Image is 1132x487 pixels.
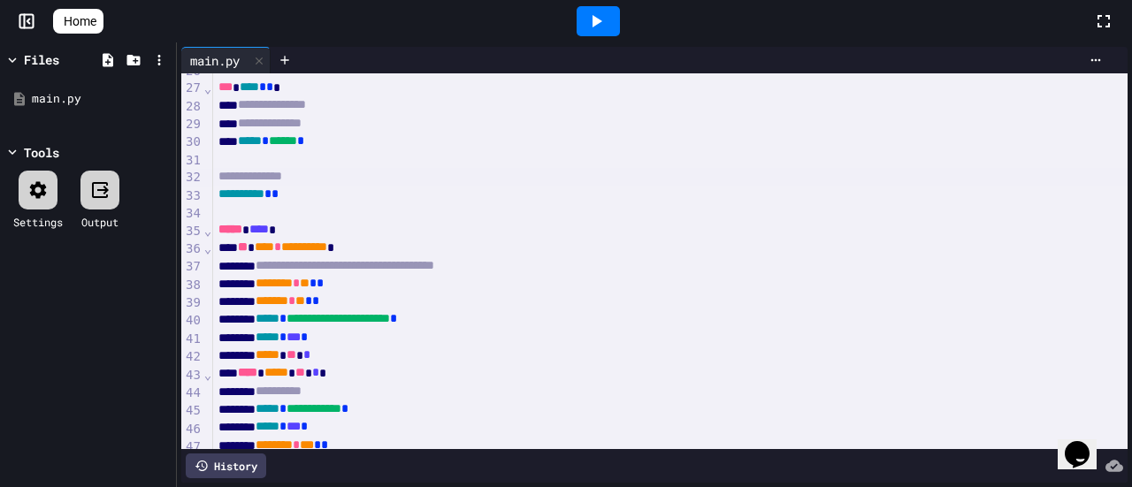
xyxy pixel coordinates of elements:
[81,214,119,230] div: Output
[181,294,203,312] div: 39
[181,98,203,116] div: 28
[181,169,203,186] div: 32
[181,116,203,133] div: 29
[181,312,203,330] div: 40
[203,368,212,382] span: Fold line
[181,421,203,438] div: 46
[181,223,203,240] div: 35
[181,47,271,73] div: main.py
[181,80,203,97] div: 27
[203,224,212,238] span: Fold line
[181,438,203,456] div: 47
[181,331,203,348] div: 41
[24,143,59,162] div: Tools
[1058,416,1114,469] iframe: chat widget
[53,9,103,34] a: Home
[181,402,203,420] div: 45
[181,133,203,151] div: 30
[181,240,203,258] div: 36
[181,187,203,205] div: 33
[13,214,63,230] div: Settings
[64,12,96,30] span: Home
[32,90,170,108] div: main.py
[203,81,212,95] span: Fold line
[181,152,203,170] div: 31
[181,258,203,276] div: 37
[181,367,203,384] div: 43
[203,241,212,255] span: Fold line
[181,51,249,70] div: main.py
[181,348,203,366] div: 42
[186,453,266,478] div: History
[181,384,203,402] div: 44
[181,205,203,223] div: 34
[181,277,203,294] div: 38
[24,50,59,69] div: Files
